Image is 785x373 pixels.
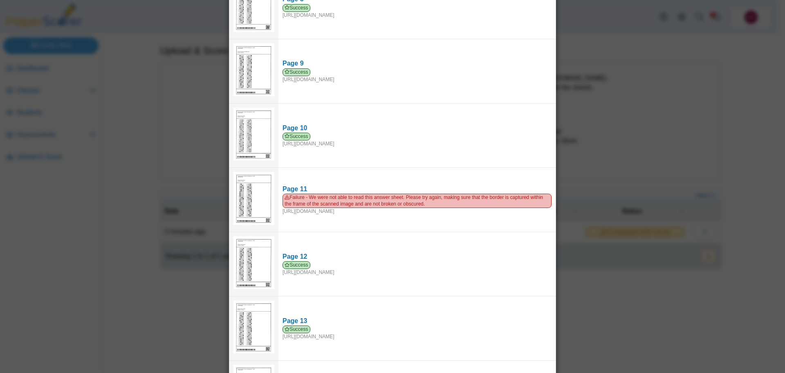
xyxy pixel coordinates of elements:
[283,133,310,140] span: Success
[283,326,552,340] div: [URL][DOMAIN_NAME]
[283,252,552,261] div: Page 12
[283,326,310,333] span: Success
[283,185,552,194] div: Page 11
[233,108,274,161] img: 3207540_OCTOBER_14_2025T15_51_24_306000000.jpeg
[283,68,552,83] div: [URL][DOMAIN_NAME]
[283,4,552,19] div: [URL][DOMAIN_NAME]
[233,236,274,289] img: 3207535_OCTOBER_14_2025T15_51_4_585000000.jpeg
[283,133,552,147] div: [URL][DOMAIN_NAME]
[233,301,274,354] img: 3207539_OCTOBER_14_2025T15_51_28_208000000.jpeg
[283,194,552,208] span: Failure - We were not able to read this answer sheet. Please try again, making sure that the bord...
[283,59,552,68] div: Page 9
[278,55,556,87] a: Page 9 Success [URL][DOMAIN_NAME]
[283,124,552,133] div: Page 10
[283,261,310,269] span: Success
[278,181,556,219] a: Page 11 Failure - We were not able to read this answer sheet. Please try again, making sure that ...
[233,43,274,97] img: 3207528_OCTOBER_14_2025T15_51_26_603000000.jpeg
[283,4,310,12] span: Success
[278,120,556,151] a: Page 10 Success [URL][DOMAIN_NAME]
[283,68,310,76] span: Success
[233,172,274,225] img: bu_2453_wNOi79XL1B7kpUxO_2025-10-14_15-50-45.pdf_pg_11.jpg
[283,316,552,326] div: Page 13
[278,312,556,344] a: Page 13 Success [URL][DOMAIN_NAME]
[278,248,556,280] a: Page 12 Success [URL][DOMAIN_NAME]
[283,261,552,276] div: [URL][DOMAIN_NAME]
[283,194,552,215] div: [URL][DOMAIN_NAME]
